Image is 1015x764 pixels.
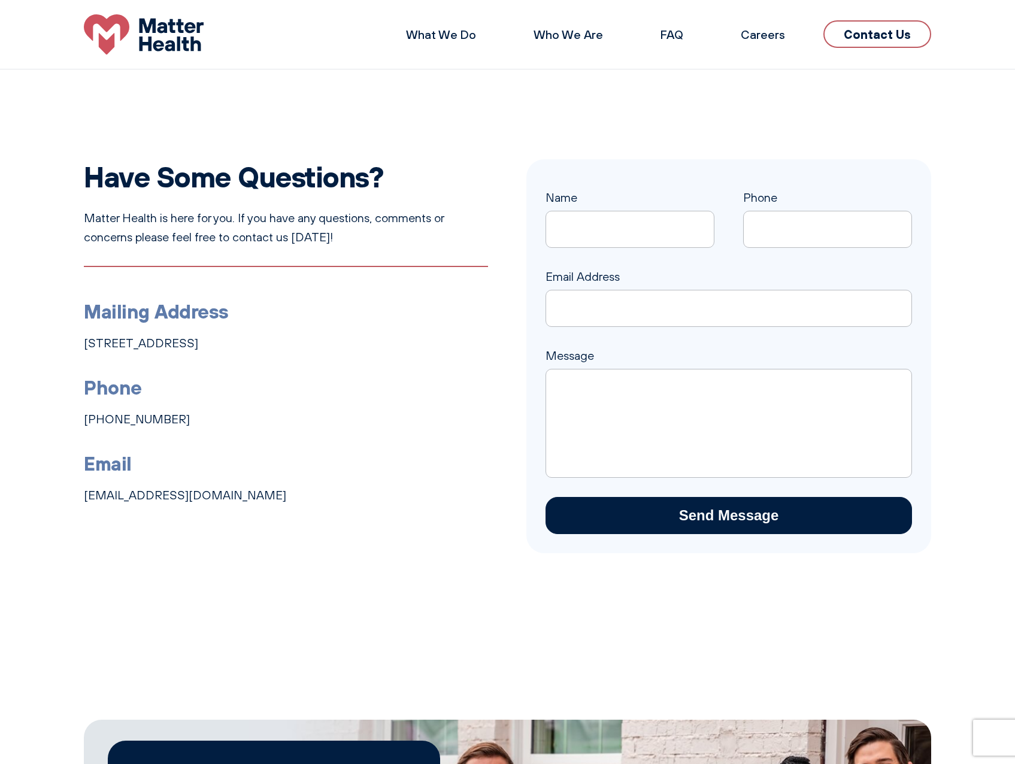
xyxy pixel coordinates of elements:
a: [STREET_ADDRESS] [84,336,198,350]
input: Phone [743,211,912,248]
textarea: Message [546,369,912,478]
a: Careers [741,27,785,42]
a: FAQ [660,27,683,42]
a: What We Do [406,27,476,42]
label: Name [546,190,714,234]
p: Matter Health is here for you. If you have any questions, comments or concerns please feel free t... [84,208,488,247]
label: Phone [743,190,912,234]
label: Email Address [546,269,912,313]
input: Send Message [546,497,912,534]
input: Name [546,211,714,248]
label: Message [546,348,912,382]
a: [PHONE_NUMBER] [84,412,190,426]
h2: Have Some Questions? [84,159,488,194]
a: Who We Are [534,27,603,42]
a: [EMAIL_ADDRESS][DOMAIN_NAME] [84,488,286,502]
h3: Phone [84,372,488,402]
h3: Email [84,448,488,478]
a: Contact Us [823,20,931,48]
h3: Mailing Address [84,296,488,326]
input: Email Address [546,290,912,327]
